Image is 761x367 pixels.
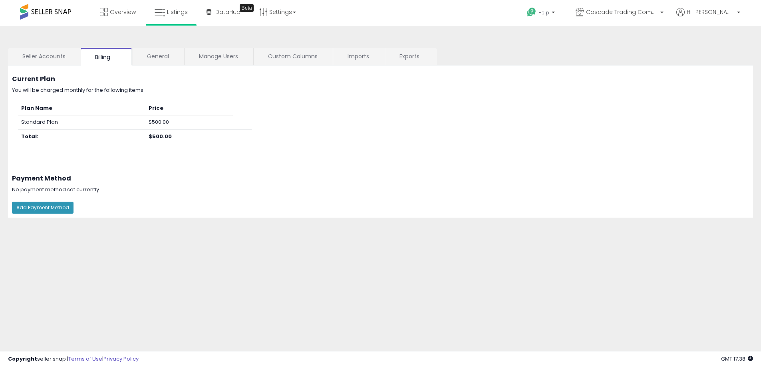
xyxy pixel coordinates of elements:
[167,8,188,16] span: Listings
[385,48,436,65] a: Exports
[12,202,74,214] button: Add Payment Method
[538,9,549,16] span: Help
[21,133,38,140] b: Total:
[12,86,145,94] span: You will be charged monthly for the following items:
[521,1,563,26] a: Help
[110,8,136,16] span: Overview
[145,115,233,130] td: $500.00
[240,4,254,12] div: Tooltip anchor
[133,48,183,65] a: General
[6,186,755,194] div: No payment method set currently.
[145,101,233,115] th: Price
[586,8,658,16] span: Cascade Trading Company
[254,48,332,65] a: Custom Columns
[687,8,735,16] span: Hi [PERSON_NAME]
[721,355,753,363] span: 2025-08-15 17:38 GMT
[8,48,80,65] a: Seller Accounts
[8,355,139,363] div: seller snap | |
[103,355,139,363] a: Privacy Policy
[12,75,749,83] h3: Current Plan
[68,355,102,363] a: Terms of Use
[149,133,172,140] b: $500.00
[8,355,37,363] strong: Copyright
[81,48,132,65] a: Billing
[18,115,145,130] td: Standard Plan
[185,48,252,65] a: Manage Users
[333,48,384,65] a: Imports
[215,8,240,16] span: DataHub
[12,175,749,182] h3: Payment Method
[527,7,536,17] i: Get Help
[18,101,145,115] th: Plan Name
[676,8,740,26] a: Hi [PERSON_NAME]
